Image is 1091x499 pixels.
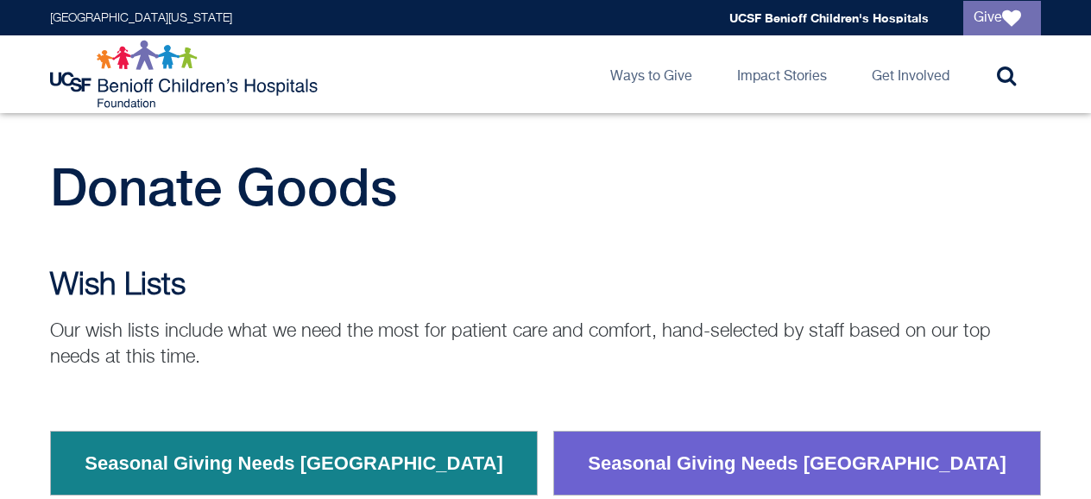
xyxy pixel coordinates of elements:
[858,35,963,113] a: Get Involved
[963,1,1041,35] a: Give
[72,441,516,486] a: Seasonal Giving Needs [GEOGRAPHIC_DATA]
[50,156,397,217] span: Donate Goods
[575,441,1019,486] a: Seasonal Giving Needs [GEOGRAPHIC_DATA]
[50,268,1041,303] h2: Wish Lists
[50,12,232,24] a: [GEOGRAPHIC_DATA][US_STATE]
[50,40,322,109] img: Logo for UCSF Benioff Children's Hospitals Foundation
[729,10,929,25] a: UCSF Benioff Children's Hospitals
[723,35,841,113] a: Impact Stories
[596,35,706,113] a: Ways to Give
[50,319,1041,370] p: Our wish lists include what we need the most for patient care and comfort, hand-selected by staff...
